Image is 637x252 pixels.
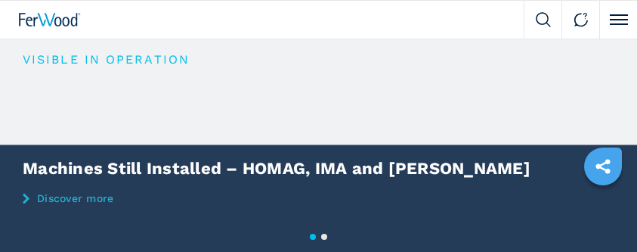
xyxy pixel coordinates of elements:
img: Ferwood [19,13,81,26]
img: Contact us [574,12,589,27]
img: Search [536,12,551,27]
button: 1 [310,234,316,240]
a: sharethis [584,148,622,185]
button: Click to toggle menu [599,1,637,39]
iframe: Chat [573,184,626,241]
button: 2 [321,234,327,240]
